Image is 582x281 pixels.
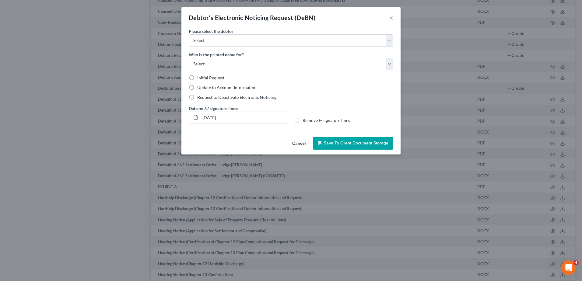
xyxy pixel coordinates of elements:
label: Who is the printed name for? [189,51,244,58]
span: Initial Request [197,75,224,80]
span: 4 [574,260,579,265]
span: Request to Deactivate Electronic Noticing [197,95,276,100]
span: Update to Account Information [197,85,257,90]
label: Please select the debtor [189,28,233,34]
button: Cancel [287,137,310,150]
span: Remove E-signature lines [303,118,350,123]
input: MM/DD/YYYY [200,112,288,123]
div: Debtor's Electronic Noticing Request (DeBN) [189,13,315,22]
span: Save to Client Document Storage [324,140,388,146]
button: Save to Client Document Storage [313,137,393,150]
button: × [389,14,393,21]
iframe: Intercom live chat [561,260,576,275]
label: Date on /s/ signature lines: [189,105,238,112]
